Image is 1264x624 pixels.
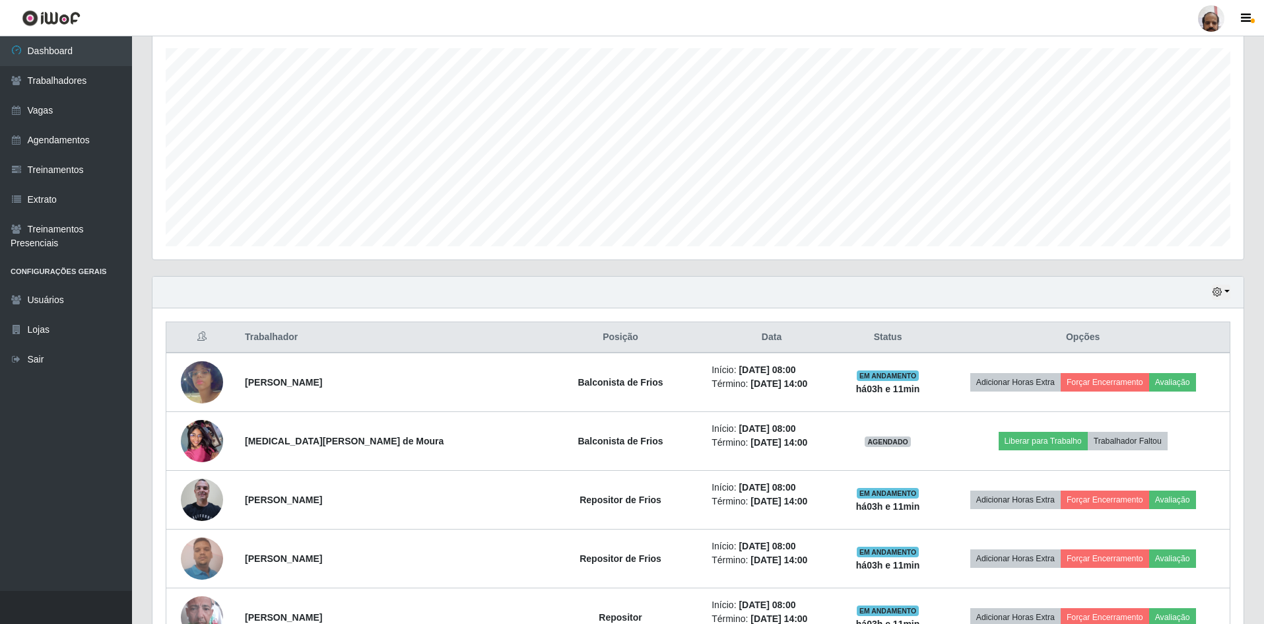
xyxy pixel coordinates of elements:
[712,436,832,450] li: Término:
[857,547,919,557] span: EM ANDAMENTO
[22,10,81,26] img: CoreUI Logo
[181,345,223,420] img: 1736193736674.jpeg
[580,553,661,564] strong: Repositor de Frios
[712,481,832,495] li: Início:
[712,422,832,436] li: Início:
[970,373,1061,392] button: Adicionar Horas Extra
[750,378,807,389] time: [DATE] 14:00
[1061,491,1149,509] button: Forçar Encerramento
[857,370,919,381] span: EM ANDAMENTO
[999,432,1088,450] button: Liberar para Trabalho
[245,377,322,388] strong: [PERSON_NAME]
[599,612,642,623] strong: Repositor
[704,322,840,353] th: Data
[750,613,807,624] time: [DATE] 14:00
[181,471,223,528] img: 1724868865229.jpeg
[712,363,832,377] li: Início:
[750,555,807,565] time: [DATE] 14:00
[856,501,920,512] strong: há 03 h e 11 min
[245,436,444,446] strong: [MEDICAL_DATA][PERSON_NAME] de Moura
[970,491,1061,509] button: Adicionar Horas Extra
[1088,432,1168,450] button: Trabalhador Faltou
[739,423,795,434] time: [DATE] 08:00
[750,437,807,448] time: [DATE] 14:00
[181,413,223,469] img: 1752699416913.jpeg
[1061,549,1149,568] button: Forçar Encerramento
[245,612,322,623] strong: [PERSON_NAME]
[840,322,936,353] th: Status
[237,322,537,353] th: Trabalhador
[1149,373,1196,392] button: Avaliação
[245,495,322,505] strong: [PERSON_NAME]
[739,364,795,375] time: [DATE] 08:00
[739,541,795,551] time: [DATE] 08:00
[970,549,1061,568] button: Adicionar Horas Extra
[712,598,832,612] li: Início:
[1061,373,1149,392] button: Forçar Encerramento
[865,436,911,447] span: AGENDADO
[857,606,919,616] span: EM ANDAMENTO
[578,377,663,388] strong: Balconista de Frios
[537,322,704,353] th: Posição
[739,600,795,610] time: [DATE] 08:00
[856,384,920,394] strong: há 03 h e 11 min
[245,553,322,564] strong: [PERSON_NAME]
[750,496,807,506] time: [DATE] 14:00
[739,482,795,493] time: [DATE] 08:00
[712,539,832,553] li: Início:
[712,495,832,508] li: Término:
[1149,491,1196,509] button: Avaliação
[580,495,661,505] strong: Repositor de Frios
[181,530,223,586] img: 1747319122183.jpeg
[712,377,832,391] li: Término:
[857,488,919,499] span: EM ANDAMENTO
[936,322,1230,353] th: Opções
[578,436,663,446] strong: Balconista de Frios
[856,560,920,571] strong: há 03 h e 11 min
[1149,549,1196,568] button: Avaliação
[712,553,832,567] li: Término:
